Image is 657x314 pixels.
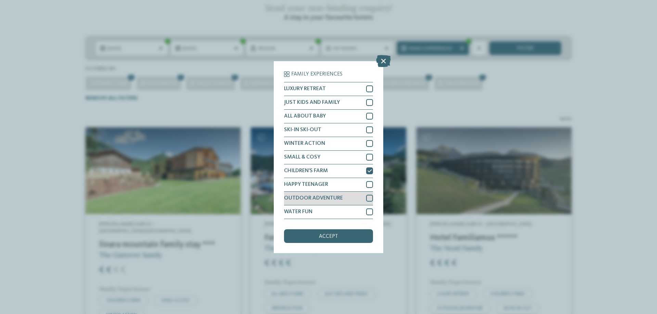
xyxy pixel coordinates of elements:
span: OUTDOOR ADVENTURE [284,195,343,201]
span: ALL ABOUT BABY [284,113,326,119]
span: JUST KIDS AND FAMILY [284,100,340,105]
span: Family Experiences [291,71,343,77]
span: LUXURY RETREAT [284,86,326,92]
span: WINTER ACTION [284,141,325,146]
span: HAPPY TEENAGER [284,182,328,187]
span: accept [319,234,338,239]
span: SKI-IN SKI-OUT [284,127,321,133]
span: SMALL & COSY [284,154,320,160]
span: WATER FUN [284,209,312,215]
span: CHILDREN’S FARM [284,168,328,174]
